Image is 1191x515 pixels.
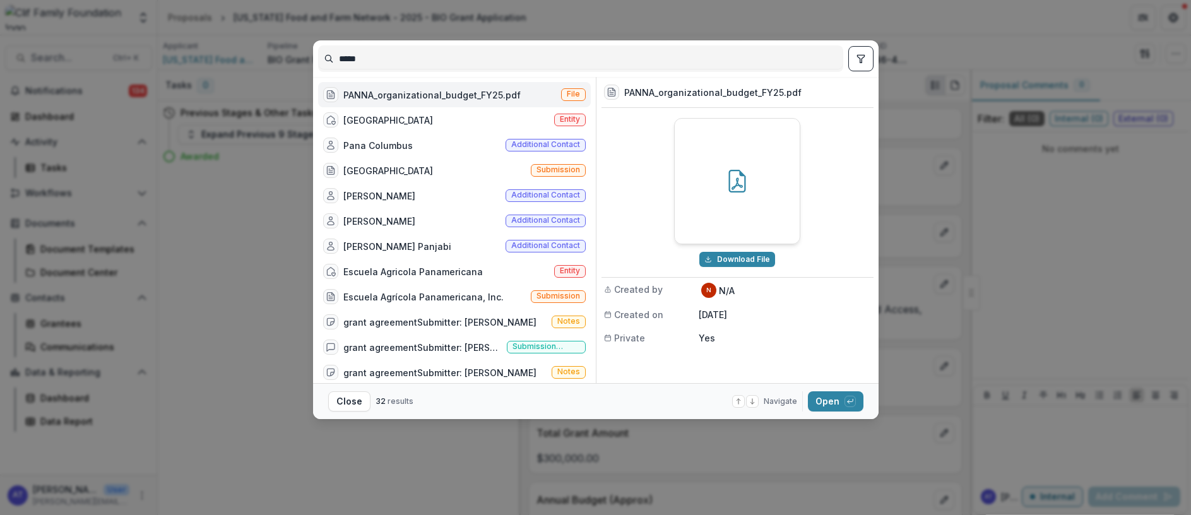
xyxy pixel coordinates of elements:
[343,240,451,253] div: [PERSON_NAME] Panjabi
[343,316,536,329] div: grant agreementSubmitter: [PERSON_NAME]
[560,115,580,124] span: Entity
[699,308,871,321] p: [DATE]
[388,396,413,406] span: results
[343,164,433,177] div: [GEOGRAPHIC_DATA]
[614,308,663,321] span: Created on
[764,396,797,407] span: Navigate
[614,331,645,345] span: Private
[560,266,580,275] span: Entity
[536,165,580,174] span: Submission
[511,216,580,225] span: Additional contact
[343,265,483,278] div: Escuela Agricola Panamericana
[513,342,579,351] span: Submission comment
[536,292,580,300] span: Submission
[343,290,504,304] div: Escuela Agrícola Panamericana, Inc.
[328,391,370,411] button: Close
[343,139,413,152] div: Pana Columbus
[706,287,711,293] div: N/A
[719,284,735,297] p: N/A
[699,252,775,267] button: Download PANNA_organizational_budget_FY25.pdf
[848,46,874,71] button: toggle filters
[343,88,521,102] div: PANNA_organizational_budget_FY25.pdf
[557,317,580,326] span: Notes
[511,241,580,250] span: Additional contact
[567,90,580,98] span: File
[808,391,863,411] button: Open
[376,396,386,406] span: 32
[343,366,536,379] div: grant agreementSubmitter: [PERSON_NAME]
[343,114,433,127] div: [GEOGRAPHIC_DATA]
[511,140,580,149] span: Additional contact
[614,283,663,296] span: Created by
[343,189,415,203] div: [PERSON_NAME]
[343,341,502,354] div: grant agreementSubmitter: [PERSON_NAME]
[699,331,871,345] p: Yes
[343,215,415,228] div: [PERSON_NAME]
[557,367,580,376] span: Notes
[511,191,580,199] span: Additional contact
[624,86,802,99] h3: PANNA_organizational_budget_FY25.pdf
